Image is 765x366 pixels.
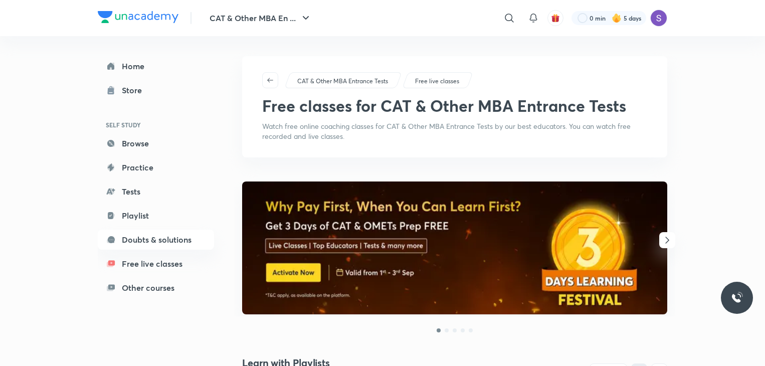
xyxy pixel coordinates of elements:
a: Store [98,80,214,100]
button: CAT & Other MBA En ... [204,8,318,28]
a: Playlist [98,206,214,226]
img: Company Logo [98,11,178,23]
img: Sapara Premji [650,10,667,27]
a: banner [242,181,667,316]
a: CAT & Other MBA Entrance Tests [296,77,390,86]
a: Free live classes [98,254,214,274]
a: Home [98,56,214,76]
img: streak [612,13,622,23]
a: Browse [98,133,214,153]
h1: Free classes for CAT & Other MBA Entrance Tests [262,96,626,115]
a: Company Logo [98,11,178,26]
img: ttu [731,292,743,304]
p: Watch free online coaching classes for CAT & Other MBA Entrance Tests by our best educators. You ... [262,121,647,141]
p: CAT & Other MBA Entrance Tests [297,77,388,86]
div: Store [122,84,148,96]
a: Tests [98,181,214,202]
img: banner [242,181,667,314]
a: Practice [98,157,214,177]
a: Doubts & solutions [98,230,214,250]
a: Other courses [98,278,214,298]
button: avatar [547,10,563,26]
a: Free live classes [414,77,461,86]
h6: SELF STUDY [98,116,214,133]
img: avatar [551,14,560,23]
p: Free live classes [415,77,459,86]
